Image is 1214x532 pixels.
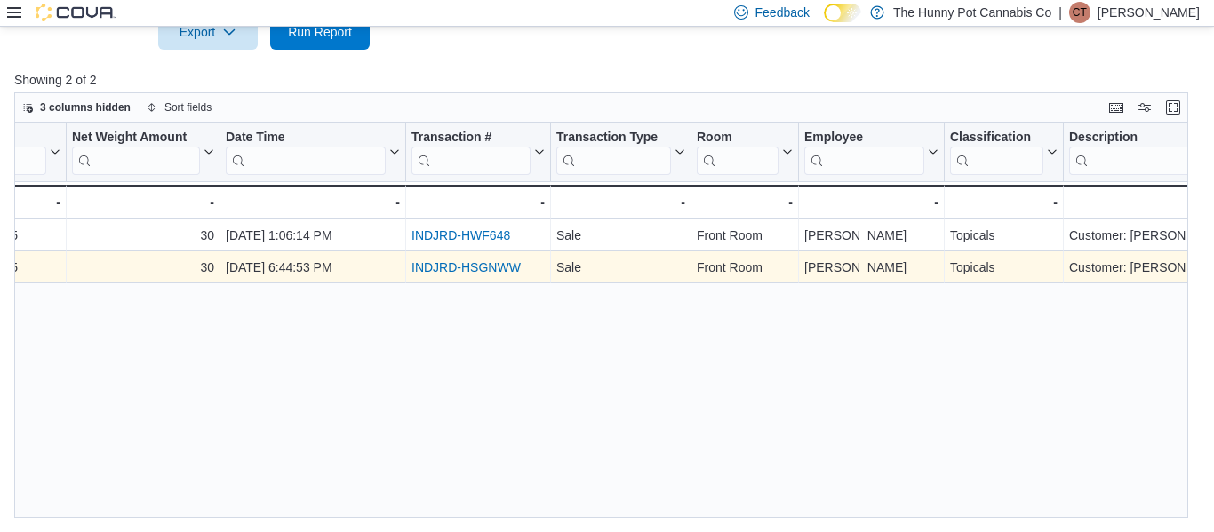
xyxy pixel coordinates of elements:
[226,225,400,246] div: [DATE] 1:06:14 PM
[226,130,400,175] button: Date Time
[804,130,938,175] button: Employee
[755,4,810,21] span: Feedback
[72,130,200,175] div: Net Weight Amount
[804,192,938,213] div: -
[1058,2,1062,23] p: |
[1073,2,1087,23] span: CT
[804,257,938,278] div: [PERSON_NAME]
[72,225,214,246] div: 30
[697,130,779,175] div: Room
[411,130,531,147] div: Transaction #
[1162,97,1184,118] button: Enter fullscreen
[950,225,1058,246] div: Topicals
[804,130,924,175] div: Employee
[226,130,386,175] div: Date Time
[411,228,510,242] a: INDJRD-HWF648
[697,225,793,246] div: Front Room
[697,130,793,175] button: Room
[1134,97,1155,118] button: Display options
[40,100,131,115] span: 3 columns hidden
[411,260,521,274] a: INDJRD-HSGNWW
[1106,97,1127,118] button: Keyboard shortcuts
[950,130,1058,175] button: Classification
[14,71,1200,89] p: Showing 2 of 2
[950,130,1043,175] div: Classification
[697,130,779,147] div: Room
[411,192,545,213] div: -
[158,14,258,50] button: Export
[1069,2,1090,23] div: Crystal Toth-Derry
[556,130,671,175] div: Transaction Type
[824,22,825,23] span: Dark Mode
[556,257,685,278] div: Sale
[556,225,685,246] div: Sale
[288,23,352,41] span: Run Report
[72,130,200,147] div: Net Weight Amount
[697,257,793,278] div: Front Room
[950,192,1058,213] div: -
[950,257,1058,278] div: Topicals
[824,4,861,22] input: Dark Mode
[556,130,685,175] button: Transaction Type
[72,257,214,278] div: 30
[164,100,212,115] span: Sort fields
[804,225,938,246] div: [PERSON_NAME]
[140,97,219,118] button: Sort fields
[169,14,247,50] span: Export
[226,130,386,147] div: Date Time
[15,97,138,118] button: 3 columns hidden
[893,2,1051,23] p: The Hunny Pot Cannabis Co
[226,257,400,278] div: [DATE] 6:44:53 PM
[697,192,793,213] div: -
[804,130,924,147] div: Employee
[411,130,531,175] div: Transaction # URL
[72,192,214,213] div: -
[270,14,370,50] button: Run Report
[556,130,671,147] div: Transaction Type
[226,192,400,213] div: -
[556,192,685,213] div: -
[72,130,214,175] button: Net Weight Amount
[1098,2,1200,23] p: [PERSON_NAME]
[411,130,545,175] button: Transaction #
[950,130,1043,147] div: Classification
[36,4,116,21] img: Cova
